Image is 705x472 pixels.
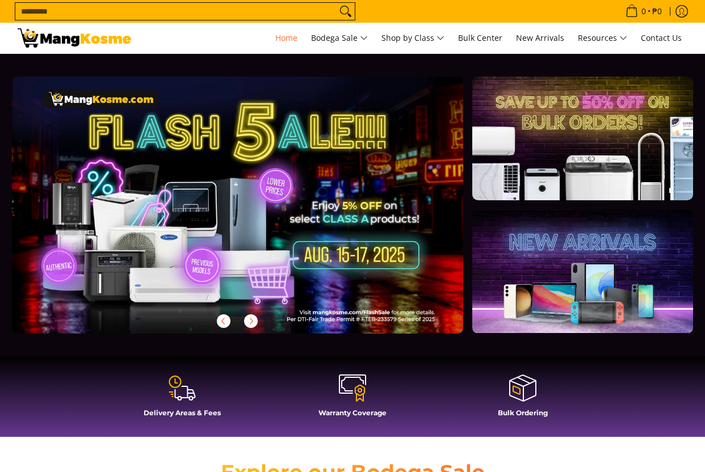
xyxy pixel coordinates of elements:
[381,31,444,45] span: Shop by Class
[516,32,564,43] span: New Arrivals
[458,32,502,43] span: Bulk Center
[273,408,432,417] h4: Warranty Coverage
[641,32,682,43] span: Contact Us
[311,31,368,45] span: Bodega Sale
[635,23,687,53] a: Contact Us
[376,23,450,53] a: Shop by Class
[103,373,262,425] a: Delivery Areas & Fees
[640,7,648,15] span: 0
[443,373,602,425] a: Bulk Ordering
[622,5,665,18] span: •
[142,23,687,53] nav: Main Menu
[270,23,303,53] a: Home
[238,309,263,334] button: Next
[337,3,355,20] button: Search
[103,408,262,417] h4: Delivery Areas & Fees
[275,32,297,43] span: Home
[578,31,627,45] span: Resources
[452,23,508,53] a: Bulk Center
[18,28,131,48] img: Mang Kosme: Your Home Appliances Warehouse Sale Partner!
[572,23,633,53] a: Resources
[510,23,570,53] a: New Arrivals
[211,309,236,334] button: Previous
[305,23,374,53] a: Bodega Sale
[651,7,664,15] span: ₱0
[443,408,602,417] h4: Bulk Ordering
[273,373,432,425] a: Warranty Coverage
[12,77,500,352] a: More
